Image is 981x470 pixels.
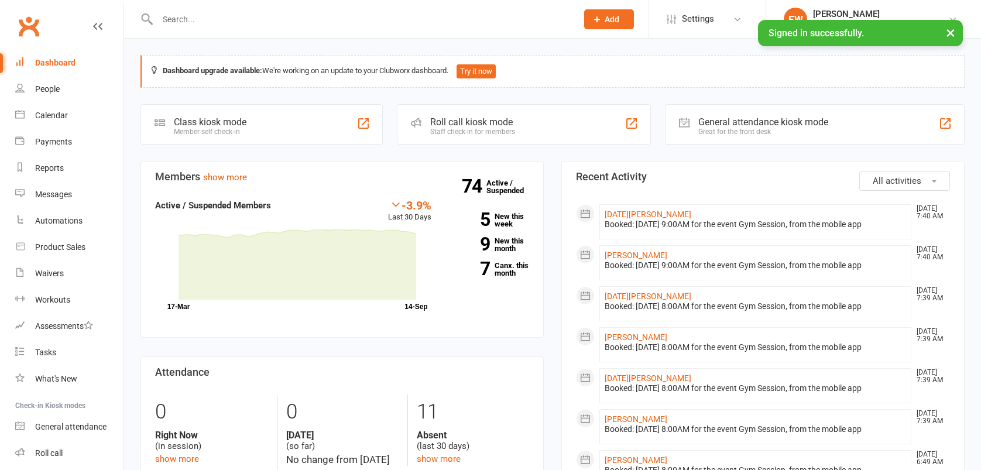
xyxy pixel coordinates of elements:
[605,260,906,270] div: Booked: [DATE] 9:00AM for the event Gym Session, from the mobile app
[462,177,486,195] strong: 74
[911,287,949,302] time: [DATE] 7:39 AM
[140,55,965,88] div: We're working on an update to your Clubworx dashboard.
[784,8,807,31] div: EW
[449,235,490,253] strong: 9
[605,332,667,342] a: [PERSON_NAME]
[286,452,399,468] div: No change from [DATE]
[15,208,124,234] a: Automations
[605,301,906,311] div: Booked: [DATE] 8:00AM for the event Gym Session, from the mobile app
[911,328,949,343] time: [DATE] 7:39 AM
[682,6,714,32] span: Settings
[155,430,268,441] strong: Right Now
[35,269,64,278] div: Waivers
[163,66,262,75] strong: Dashboard upgrade available:
[584,9,634,29] button: Add
[35,448,63,458] div: Roll call
[940,20,961,45] button: ×
[174,128,246,136] div: Member self check-in
[388,198,431,224] div: Last 30 Days
[430,128,515,136] div: Staff check-in for members
[35,374,77,383] div: What's New
[35,242,85,252] div: Product Sales
[15,440,124,466] a: Roll call
[605,414,667,424] a: [PERSON_NAME]
[605,219,906,229] div: Booked: [DATE] 9:00AM for the event Gym Session, from the mobile app
[417,430,529,441] strong: Absent
[873,176,921,186] span: All activities
[35,111,68,120] div: Calendar
[605,15,619,24] span: Add
[15,234,124,260] a: Product Sales
[35,84,60,94] div: People
[449,260,490,277] strong: 7
[35,190,72,199] div: Messages
[859,171,950,191] button: All activities
[605,424,906,434] div: Booked: [DATE] 8:00AM for the event Gym Session, from the mobile app
[698,116,828,128] div: General attendance kiosk mode
[698,128,828,136] div: Great for the front desk
[35,163,64,173] div: Reports
[155,200,271,211] strong: Active / Suspended Members
[15,50,124,76] a: Dashboard
[430,116,515,128] div: Roll call kiosk mode
[15,76,124,102] a: People
[286,430,399,441] strong: [DATE]
[286,430,399,452] div: (so far)
[605,291,691,301] a: [DATE][PERSON_NAME]
[155,366,529,378] h3: Attendance
[605,210,691,219] a: [DATE][PERSON_NAME]
[449,262,529,277] a: 7Canx. this month
[15,181,124,208] a: Messages
[35,321,93,331] div: Assessments
[388,198,431,211] div: -3.9%
[174,116,246,128] div: Class kiosk mode
[911,369,949,384] time: [DATE] 7:39 AM
[35,422,107,431] div: General attendance
[486,170,538,203] a: 74Active / Suspended
[15,339,124,366] a: Tasks
[605,383,906,393] div: Booked: [DATE] 8:00AM for the event Gym Session, from the mobile app
[15,260,124,287] a: Waivers
[35,295,70,304] div: Workouts
[911,410,949,425] time: [DATE] 7:39 AM
[35,216,83,225] div: Automations
[417,430,529,452] div: (last 30 days)
[155,171,529,183] h3: Members
[15,313,124,339] a: Assessments
[605,251,667,260] a: [PERSON_NAME]
[155,454,199,464] a: show more
[286,394,399,430] div: 0
[15,366,124,392] a: What's New
[576,171,950,183] h3: Recent Activity
[203,172,247,183] a: show more
[769,28,864,39] span: Signed in successfully.
[35,58,76,67] div: Dashboard
[417,394,529,430] div: 11
[605,455,667,465] a: [PERSON_NAME]
[911,451,949,466] time: [DATE] 6:49 AM
[15,287,124,313] a: Workouts
[15,102,124,129] a: Calendar
[35,137,72,146] div: Payments
[911,246,949,261] time: [DATE] 7:40 AM
[155,394,268,430] div: 0
[605,342,906,352] div: Booked: [DATE] 8:00AM for the event Gym Session, from the mobile app
[15,414,124,440] a: General attendance kiosk mode
[154,11,569,28] input: Search...
[449,237,529,252] a: 9New this month
[449,212,529,228] a: 5New this week
[457,64,496,78] button: Try it now
[15,155,124,181] a: Reports
[813,19,948,30] div: Uniting Seniors [GEOGRAPHIC_DATA]
[417,454,461,464] a: show more
[813,9,948,19] div: [PERSON_NAME]
[605,373,691,383] a: [DATE][PERSON_NAME]
[911,205,949,220] time: [DATE] 7:40 AM
[35,348,56,357] div: Tasks
[14,12,43,41] a: Clubworx
[155,430,268,452] div: (in session)
[449,211,490,228] strong: 5
[15,129,124,155] a: Payments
